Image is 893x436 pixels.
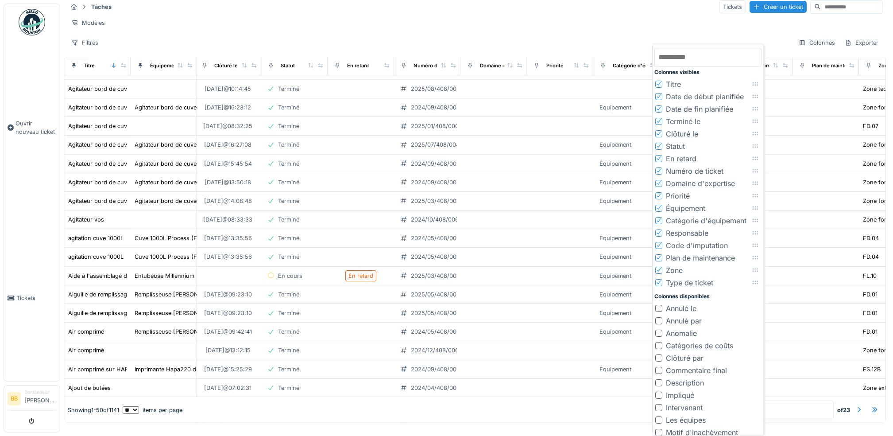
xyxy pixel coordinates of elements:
[411,309,467,317] div: 2025/05/408/00296
[666,315,702,326] div: Annulé par
[666,116,700,127] div: Terminé le
[68,178,146,187] div: Agitateur bord de cuve n’175
[654,152,762,165] li: En retard
[214,62,238,70] div: Clôturé le
[278,215,299,224] div: Terminé
[666,215,746,226] div: Catégorie d'équipement
[666,353,704,363] div: Clôturé par
[863,272,877,280] div: FL.10
[599,272,631,280] div: Equipement
[411,160,466,168] div: 2024/09/408/00516
[666,91,744,102] div: Date de début planifiée
[278,103,299,112] div: Terminé
[68,346,104,354] div: Air comprimé
[837,406,850,414] strong: of 23
[666,240,728,251] div: Code d'imputation
[841,36,882,49] div: Exporter
[480,62,530,70] div: Domaine d'expertise
[281,62,295,70] div: Statut
[666,365,727,376] div: Commentaire final
[599,234,631,242] div: Equipement
[599,178,631,187] div: Equipement
[863,234,879,242] div: FD.04
[278,384,299,392] div: Terminé
[278,234,299,242] div: Terminé
[546,62,564,70] div: Priorité
[411,290,467,299] div: 2025/05/408/00296
[68,215,104,224] div: Agitateur vos
[278,85,299,93] div: Terminé
[654,103,762,115] li: Date de fin planifiée
[204,122,253,130] div: [DATE] @ 08:32:25
[654,68,762,76] div: Colonnes visibles
[599,197,631,205] div: Equipement
[666,265,683,276] div: Zone
[135,234,203,242] div: Cuve 1000L Process (FD)
[599,160,631,168] div: Equipement
[666,178,735,189] div: Domaine d'expertise
[204,253,252,261] div: [DATE] @ 13:35:56
[666,191,690,201] div: Priorité
[68,406,119,414] div: Showing 1 - 50 of 1141
[278,327,299,336] div: Terminé
[278,140,299,149] div: Terminé
[654,292,762,300] div: Colonnes disponibles
[414,62,456,70] div: Numéro de ticket
[666,415,706,425] div: Les équipes
[599,290,631,299] div: Equipement
[204,290,252,299] div: [DATE] @ 09:23:10
[863,327,878,336] div: FD.01
[411,215,464,224] div: 2024/10/408/00601
[654,190,762,202] li: Priorité
[204,234,252,242] div: [DATE] @ 13:35:56
[411,140,467,149] div: 2025/07/408/00459
[654,177,762,190] li: Domaine d'expertise
[411,85,465,93] div: 2025/08/408/00571
[15,119,56,136] span: Ouvrir nouveau ticket
[666,328,697,339] div: Anomalie
[411,197,466,205] div: 2025/03/408/00180
[204,365,252,374] div: [DATE] @ 15:25:29
[666,203,705,214] div: Équipement
[205,140,252,149] div: [DATE] @ 16:27:08
[278,197,299,205] div: Terminé
[654,78,762,90] li: Titre
[278,290,299,299] div: Terminé
[666,153,696,164] div: En retard
[654,264,762,276] li: Zone
[719,0,746,13] div: Tickets
[654,276,762,289] li: Type de ticket
[654,227,762,239] li: Responsable
[599,103,631,112] div: Equipement
[278,365,299,374] div: Terminé
[135,103,197,112] div: Agitateur bord de cuve
[135,290,220,299] div: Remplisseuse [PERSON_NAME]
[19,9,45,35] img: Badge_color-CXgf-gQk.svg
[599,140,631,149] div: Equipement
[750,1,807,13] div: Créer un ticket
[135,178,197,187] div: Agitateur bord de cuve
[666,141,685,152] div: Statut
[278,178,299,187] div: Terminé
[278,122,299,130] div: Terminé
[123,406,182,414] div: items per page
[666,303,696,314] div: Annulé le
[135,309,220,317] div: Remplisseuse [PERSON_NAME]
[135,272,194,280] div: Entubeuse Millennium
[205,346,251,354] div: [DATE] @ 13:12:15
[654,252,762,264] li: Plan de maintenance
[278,160,299,168] div: Terminé
[135,327,220,336] div: Remplisseuse [PERSON_NAME]
[205,103,251,112] div: [DATE] @ 16:23:12
[68,365,135,374] div: Air comprimé sur HAPPA
[204,160,252,168] div: [DATE] @ 15:45:54
[666,378,704,388] div: Description
[68,140,141,149] div: Agitateur bord de cuve 310
[411,327,467,336] div: 2024/05/408/00095
[68,122,141,130] div: Agitateur bord de cuve 175
[204,215,253,224] div: [DATE] @ 08:33:33
[666,166,723,176] div: Numéro de ticket
[411,103,467,112] div: 2024/09/408/00440
[84,62,95,70] div: Titre
[8,392,21,405] li: BB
